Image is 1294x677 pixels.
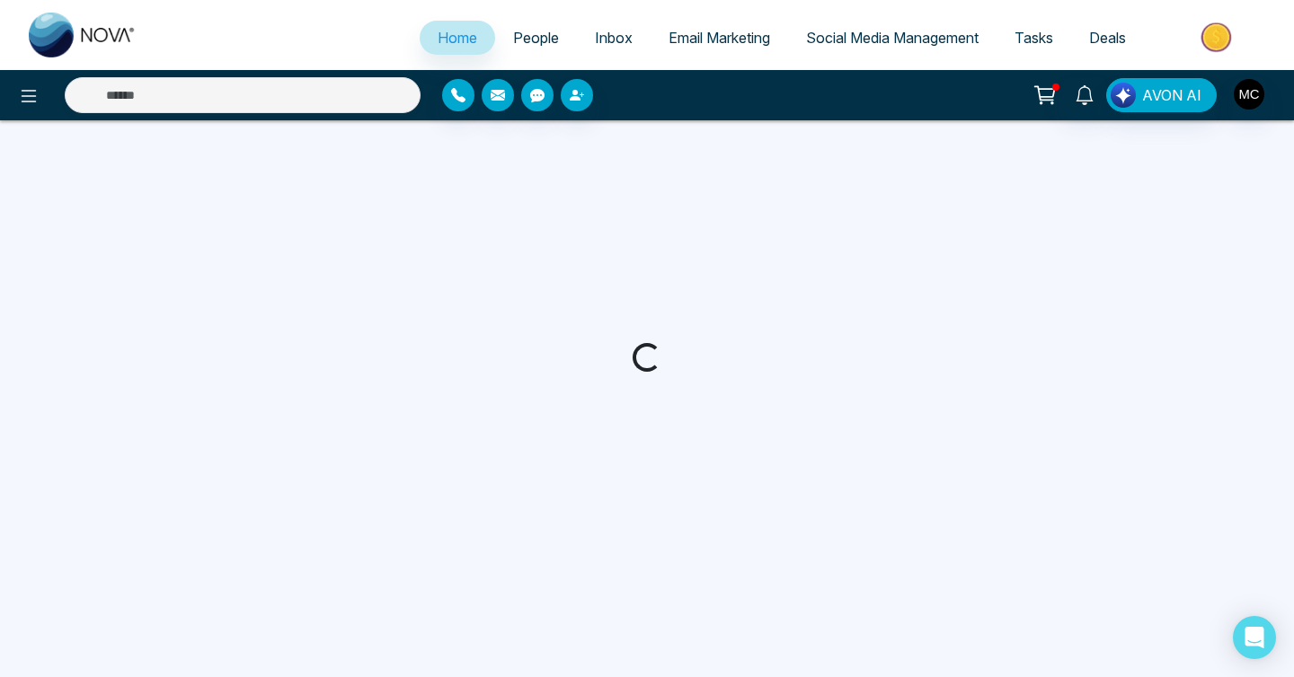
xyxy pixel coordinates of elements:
span: People [513,29,559,47]
a: Tasks [997,21,1071,55]
span: AVON AI [1142,84,1201,106]
span: Tasks [1015,29,1053,47]
img: User Avatar [1234,79,1264,110]
button: AVON AI [1106,78,1217,112]
span: Email Marketing [669,29,770,47]
img: Market-place.gif [1153,17,1283,57]
span: Social Media Management [806,29,979,47]
div: Open Intercom Messenger [1233,616,1276,659]
a: Email Marketing [651,21,788,55]
span: Inbox [595,29,633,47]
a: Home [420,21,495,55]
img: Nova CRM Logo [29,13,137,57]
img: Lead Flow [1111,83,1136,108]
a: Deals [1071,21,1144,55]
span: Deals [1089,29,1126,47]
a: People [495,21,577,55]
span: Home [438,29,477,47]
a: Inbox [577,21,651,55]
a: Social Media Management [788,21,997,55]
